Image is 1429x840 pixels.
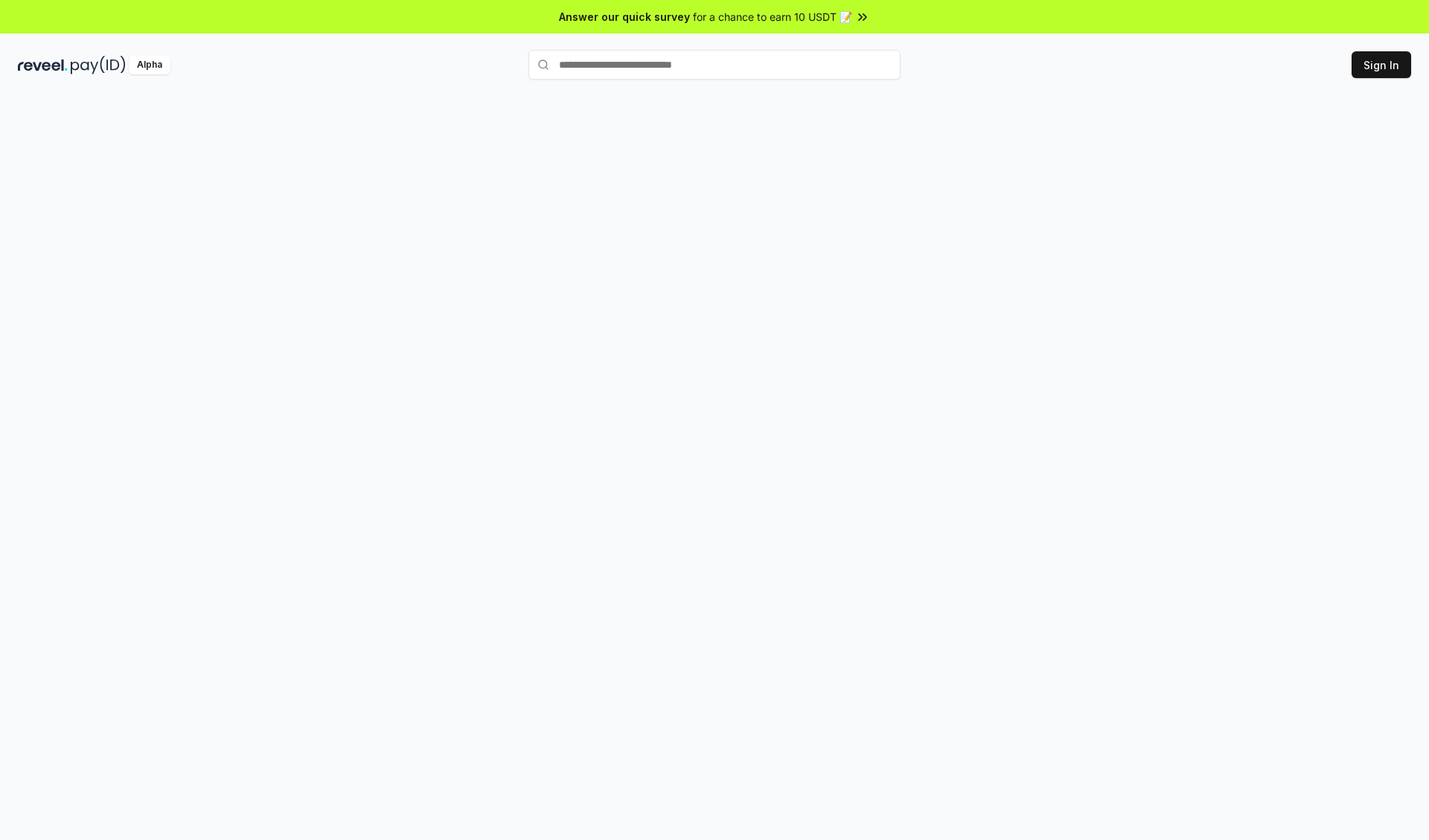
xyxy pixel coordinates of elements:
button: Sign In [1352,51,1411,78]
div: Alpha [129,56,170,74]
img: reveel_dark [18,56,68,74]
span: for a chance to earn 10 USDT 📝 [693,9,852,25]
img: pay_id [71,56,126,74]
span: Answer our quick survey [559,9,690,25]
